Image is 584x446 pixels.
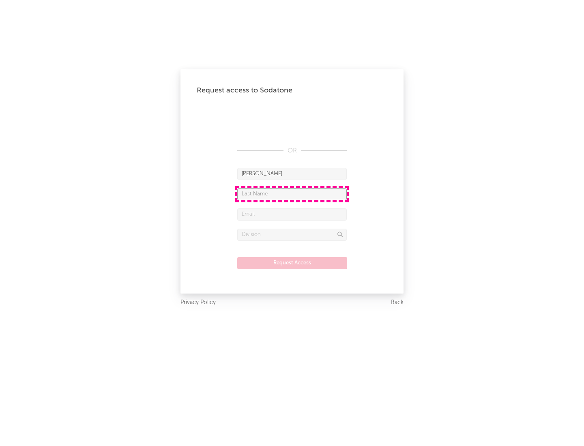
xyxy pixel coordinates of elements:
div: OR [237,146,347,156]
button: Request Access [237,257,347,269]
input: Email [237,208,347,221]
a: Back [391,298,404,308]
input: Last Name [237,188,347,200]
div: Request access to Sodatone [197,86,387,95]
input: Division [237,229,347,241]
input: First Name [237,168,347,180]
a: Privacy Policy [180,298,216,308]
